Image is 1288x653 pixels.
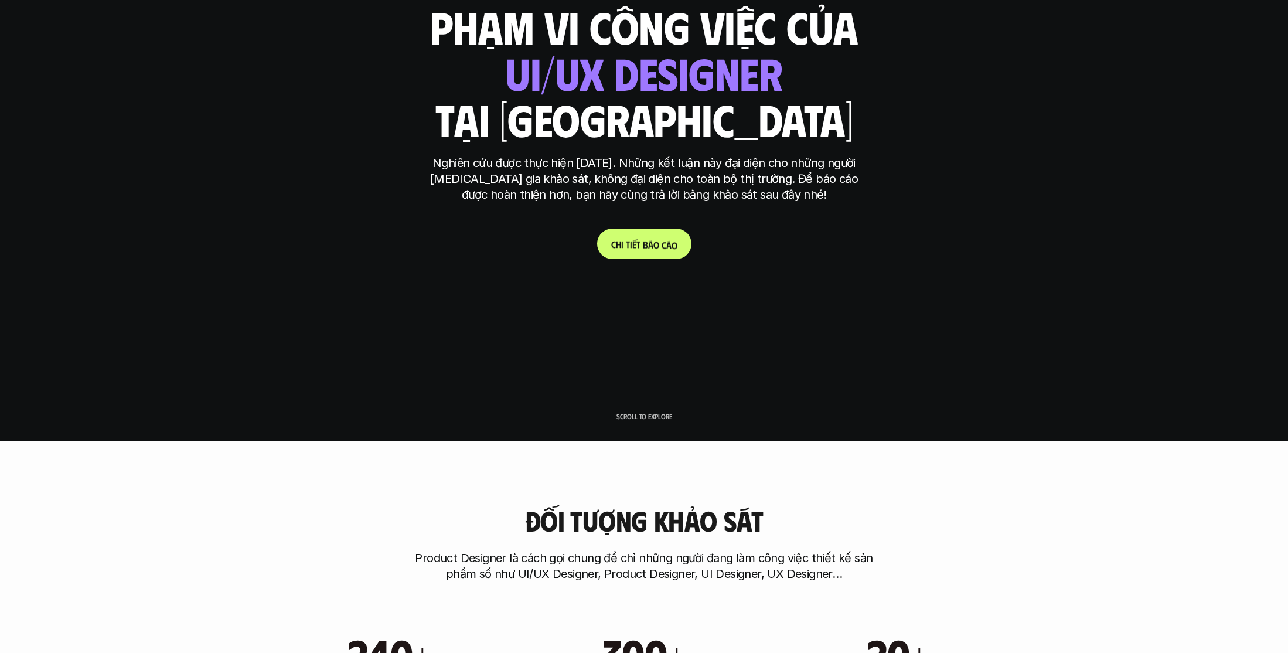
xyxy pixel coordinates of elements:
[435,94,853,144] h1: tại [GEOGRAPHIC_DATA]
[430,2,858,51] h1: phạm vi công việc của
[616,412,672,420] p: Scroll to explore
[597,229,691,259] a: Chitiếtbáocáo
[621,227,623,239] span: i
[525,505,763,536] h3: Đối tượng khảo sát
[653,227,659,239] span: o
[611,227,616,239] span: C
[410,550,878,582] p: Product Designer là cách gọi chung để chỉ những người đang làm công việc thiết kế sản phẩm số như...
[648,227,653,239] span: á
[632,227,636,239] span: ế
[643,227,648,239] span: b
[616,227,621,239] span: h
[666,228,672,239] span: á
[662,228,666,239] span: c
[636,227,640,239] span: t
[672,228,677,239] span: o
[630,227,632,239] span: i
[424,155,864,203] p: Nghiên cứu được thực hiện [DATE]. Những kết luận này đại diện cho những người [MEDICAL_DATA] gia ...
[626,227,630,239] span: t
